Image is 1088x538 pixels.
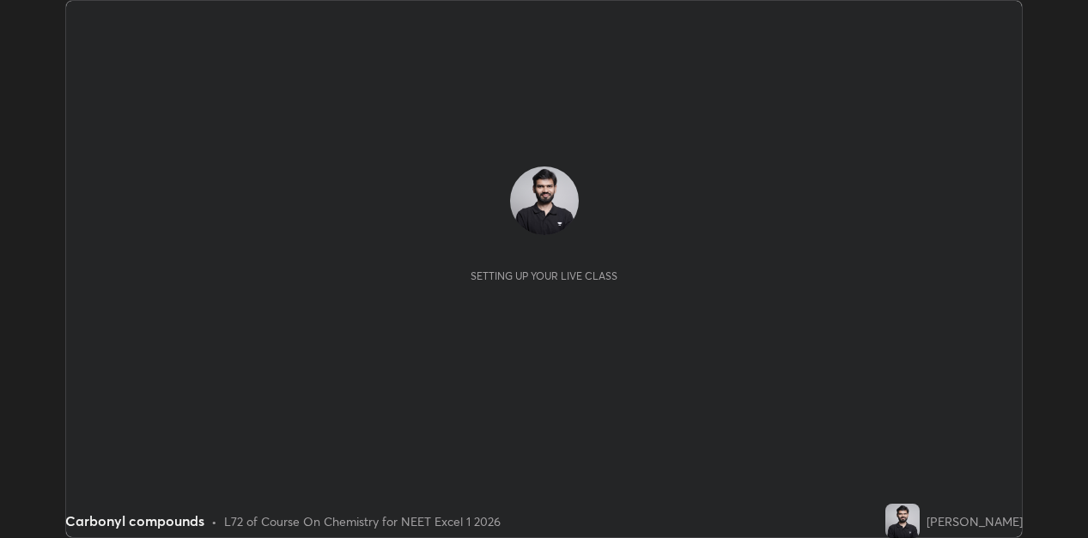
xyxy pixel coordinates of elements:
div: Carbonyl compounds [65,511,204,531]
div: [PERSON_NAME] [927,512,1023,530]
div: Setting up your live class [471,269,617,282]
img: 0c83c29822bb4980a4694bc9a4022f43.jpg [510,166,579,235]
img: 0c83c29822bb4980a4694bc9a4022f43.jpg [885,504,920,538]
div: L72 of Course On Chemistry for NEET Excel 1 2026 [224,512,501,530]
div: • [211,512,217,530]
